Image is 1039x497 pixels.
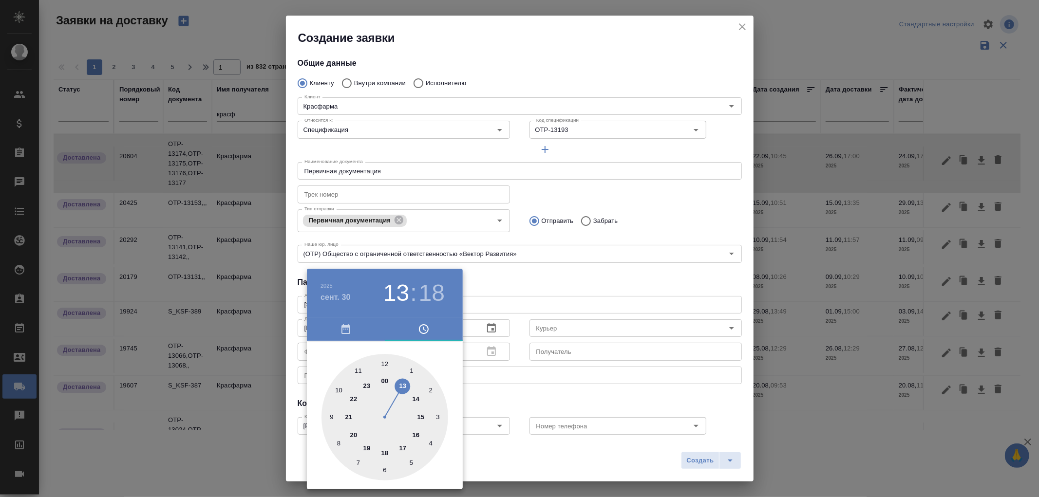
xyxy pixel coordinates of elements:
[321,292,351,303] button: сент. 30
[383,279,409,307] button: 13
[419,279,445,307] button: 18
[321,283,333,289] button: 2025
[410,279,416,307] h3: :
